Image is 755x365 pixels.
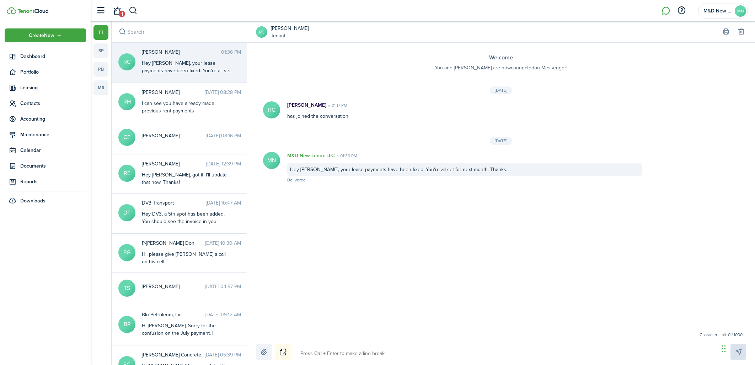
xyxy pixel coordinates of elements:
[275,344,291,360] button: Notice
[256,26,267,38] a: RC
[142,199,206,207] span: DV3 Transport
[142,250,231,265] div: Hi, please give [PERSON_NAME] a call on his cell.
[221,48,241,56] time: 01:36 PM
[205,283,241,290] time: [DATE] 04:57 PM
[5,175,86,189] a: Reports
[118,129,135,146] avatar-text: CE
[20,147,86,154] span: Calendar
[20,84,86,91] span: Leasing
[20,115,86,123] span: Accounting
[93,25,108,40] a: tt
[271,32,309,39] a: Tenant
[722,338,726,359] div: Drag
[142,283,205,290] span: Thornton S
[142,351,205,359] span: Slager Concrete Services
[335,153,357,159] time: 01:36 PM
[735,5,746,17] avatar-text: MN
[119,11,125,17] span: 1
[206,132,241,139] time: [DATE] 08:16 PM
[20,68,86,76] span: Portfolio
[142,239,205,247] span: P-Van Gelderen Don
[271,25,309,32] a: [PERSON_NAME]
[93,43,108,58] a: sp
[20,178,86,185] span: Reports
[261,53,741,62] h3: Welcome
[287,163,642,176] div: Hey [PERSON_NAME], your lease payments have been fixed. You're all set for next month. Thanks.
[698,332,744,338] small: Character limit: 0 / 1000
[206,160,241,168] time: [DATE] 12:39 PM
[142,210,231,233] div: Hey DV3, a 5th spot has been added. You should see the invoice in your tenant portal. Thx.
[29,33,54,38] span: Create New
[287,152,335,159] p: M&D New Lenox LLC
[20,131,86,138] span: Maintenance
[280,101,649,120] div: has joined the conversation
[142,100,231,115] div: I can see you have already made previous rent payments
[110,2,124,20] a: Notifications
[118,316,135,333] avatar-text: BP
[7,7,16,14] img: TenantCloud
[263,101,280,118] avatar-text: RC
[205,311,241,318] time: [DATE] 09:12 AM
[142,160,206,168] span: Robert Elliott
[117,27,127,37] button: Search
[736,27,746,37] button: Delete
[118,244,135,261] avatar-text: PG
[205,89,241,96] time: [DATE] 08:28 PM
[20,53,86,60] span: Dashboard
[490,137,512,145] div: [DATE]
[721,27,731,37] button: Print
[118,204,135,221] avatar-text: DT
[205,239,241,247] time: [DATE] 10:30 AM
[118,93,135,110] avatar-text: RH
[326,102,347,109] time: 01:17 PM
[142,171,231,186] div: Hey [PERSON_NAME], got it. I'll update that now. Thanks!
[675,5,687,17] button: Open resource center
[719,331,755,365] iframe: Chat Widget
[118,165,135,182] avatar-text: RE
[287,101,326,109] p: [PERSON_NAME]
[5,49,86,63] a: Dashboard
[17,9,48,13] img: TenantCloud
[142,89,205,96] span: Ruben Herrera
[703,9,732,14] span: M&D New Lenox LLC
[112,21,247,42] input: search
[93,80,108,95] a: mr
[118,53,135,70] avatar-text: RC
[142,311,205,318] span: Blu Petroleum, Inc.
[287,177,306,183] span: Delivered
[261,64,741,72] p: You and [PERSON_NAME] are now connected on Messenger!
[93,62,108,77] a: pb
[263,152,280,169] avatar-text: MN
[5,28,86,42] button: Open menu
[20,197,45,205] span: Downloads
[129,5,138,17] button: Search
[142,48,221,56] span: Randy Cook
[20,100,86,107] span: Contacts
[206,199,241,207] time: [DATE] 10:47 AM
[20,162,86,170] span: Documents
[142,132,206,139] span: Charlie Ezuma
[142,59,231,82] div: Hey [PERSON_NAME], your lease payments have been fixed. You're all set for next month. Thanks.
[94,4,107,17] button: Open sidebar
[490,86,512,94] div: [DATE]
[205,351,241,359] time: [DATE] 05:39 PM
[118,280,135,297] avatar-text: TS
